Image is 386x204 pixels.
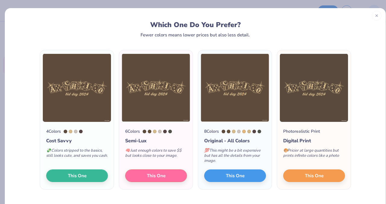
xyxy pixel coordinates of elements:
[125,148,130,153] span: 🧠
[21,21,369,29] div: Which One Do You Prefer?
[283,144,345,164] div: Pricier at large quantities but prints infinite colors like a photo
[163,130,167,133] div: 438 C
[125,137,187,144] div: Semi-Lux
[232,130,236,133] div: 467 C
[227,130,230,133] div: 7532 C
[158,130,162,133] div: Warm Gray 2 C
[79,130,83,133] div: 438 C
[168,130,172,133] div: 418 C
[46,144,108,164] div: Colors stripped to the basics, still looks cute, and saves you cash.
[283,128,320,134] div: Photorealistic Print
[147,172,165,179] span: This One
[204,128,219,134] div: 8 Colors
[204,169,266,182] button: This One
[141,32,250,37] div: Fewer colors means lower prices but also less detail.
[247,130,251,133] div: 7502 C
[125,144,187,164] div: Just enough colors to save $$ but looks close to your image.
[143,130,146,133] div: 7519 C
[69,130,72,133] div: 467 C
[148,130,151,133] div: 7532 C
[258,130,261,133] div: 418 C
[242,130,246,133] div: 7508 C
[204,148,209,153] span: 💯
[237,130,241,133] div: Warm Gray 2 C
[125,128,140,134] div: 6 Colors
[283,169,345,182] button: This One
[283,148,288,153] span: 🎨
[74,130,78,133] div: Warm Gray 2 C
[43,53,111,122] img: 4 color option
[46,148,51,153] span: 💸
[46,128,61,134] div: 4 Colors
[252,130,256,133] div: 438 C
[283,137,345,144] div: Digital Print
[64,130,67,133] div: 7519 C
[46,137,108,144] div: Cost Savvy
[204,137,266,144] div: Original - All Colors
[280,53,348,122] img: Photorealistic preview
[46,169,108,182] button: This One
[122,53,190,122] img: 6 color option
[222,130,225,133] div: 7519 C
[201,53,269,122] img: 8 color option
[204,144,266,169] div: This might be a bit expensive but has all the details from your image.
[226,172,244,179] span: This One
[68,172,86,179] span: This One
[125,169,187,182] button: This One
[305,172,323,179] span: This One
[153,130,157,133] div: 467 C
